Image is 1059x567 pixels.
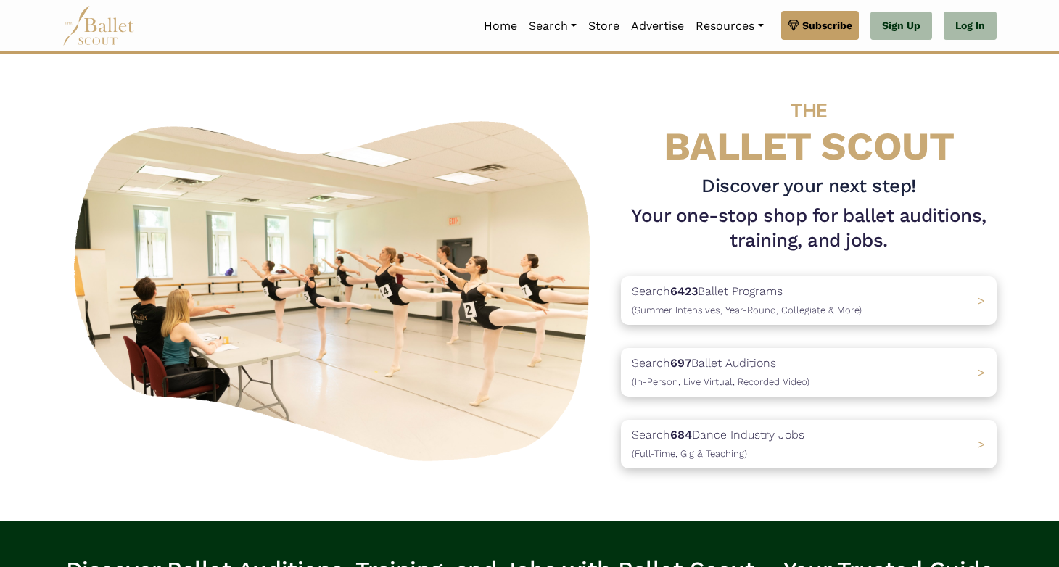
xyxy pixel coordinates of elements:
a: Advertise [625,11,690,41]
span: > [978,294,985,307]
a: Search697Ballet Auditions(In-Person, Live Virtual, Recorded Video) > [621,348,997,397]
span: Subscribe [802,17,852,33]
img: gem.svg [788,17,799,33]
a: Search684Dance Industry Jobs(Full-Time, Gig & Teaching) > [621,420,997,468]
p: Search Ballet Programs [632,282,862,319]
span: (Full-Time, Gig & Teaching) [632,448,747,459]
img: A group of ballerinas talking to each other in a ballet studio [62,105,609,470]
a: Resources [690,11,769,41]
a: Home [478,11,523,41]
h1: Your one-stop shop for ballet auditions, training, and jobs. [621,204,997,253]
b: 6423 [670,284,698,298]
span: (Summer Intensives, Year-Round, Collegiate & More) [632,305,862,315]
b: 684 [670,428,692,442]
a: Subscribe [781,11,859,40]
h3: Discover your next step! [621,174,997,199]
span: THE [791,99,827,123]
p: Search Ballet Auditions [632,354,809,391]
a: Sign Up [870,12,932,41]
span: (In-Person, Live Virtual, Recorded Video) [632,376,809,387]
span: > [978,437,985,451]
a: Search6423Ballet Programs(Summer Intensives, Year-Round, Collegiate & More)> [621,276,997,325]
a: Store [582,11,625,41]
a: Search [523,11,582,41]
a: Log In [944,12,997,41]
h4: BALLET SCOUT [621,83,997,168]
b: 697 [670,356,691,370]
p: Search Dance Industry Jobs [632,426,804,463]
span: > [978,365,985,379]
